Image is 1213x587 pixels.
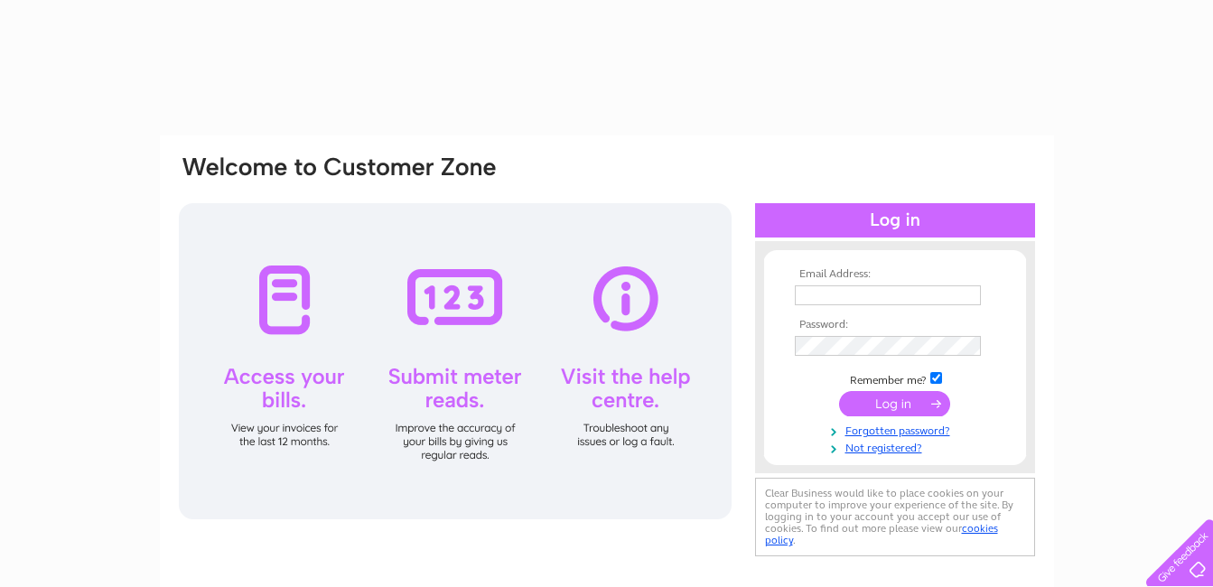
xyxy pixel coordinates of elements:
[795,438,1000,455] a: Not registered?
[790,268,1000,281] th: Email Address:
[795,421,1000,438] a: Forgotten password?
[790,369,1000,387] td: Remember me?
[790,319,1000,331] th: Password:
[755,478,1035,556] div: Clear Business would like to place cookies on your computer to improve your experience of the sit...
[839,391,950,416] input: Submit
[765,522,998,546] a: cookies policy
